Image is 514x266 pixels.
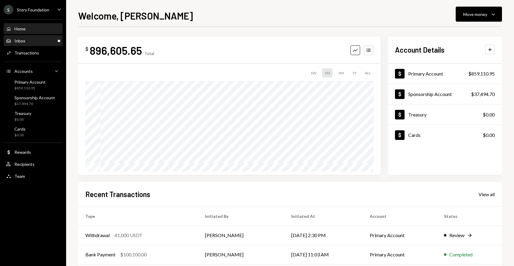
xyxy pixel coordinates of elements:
[363,206,437,226] th: Account
[408,91,452,97] div: Sponsorship Account
[14,26,26,31] div: Home
[85,46,88,52] div: $
[456,7,502,22] button: Move money
[14,69,33,74] div: Accounts
[308,68,319,78] div: 1W
[483,111,495,118] div: $0.00
[4,93,63,108] a: Sponsorship Account$37,494.70
[4,125,63,139] a: Cards$0.00
[14,38,25,43] div: Inbox
[388,63,502,84] a: Primary Account$859,110.95
[284,226,363,245] td: [DATE] 2:30 PM
[4,66,63,76] a: Accounts
[115,232,142,239] div: 41,000 USDT
[120,251,147,258] div: $100,100.00
[4,78,63,92] a: Primary Account$859,110.95
[4,109,63,123] a: Treasury$0.00
[388,84,502,104] a: Sponsorship Account$37,494.70
[363,68,373,78] div: ALL
[336,68,346,78] div: 3M
[322,68,332,78] div: 1M
[284,206,363,226] th: Initiated At
[14,162,35,167] div: Recipients
[14,117,31,122] div: $0.00
[14,101,55,107] div: $37,494.70
[350,68,359,78] div: 1Y
[4,159,63,169] a: Recipients
[4,147,63,157] a: Rewards
[14,50,39,55] div: Transactions
[14,174,25,179] div: Team
[437,206,502,226] th: Status
[14,95,55,100] div: Sponsorship Account
[14,126,26,131] div: Cards
[449,251,473,258] div: Completed
[471,91,495,98] div: $37,494.70
[4,171,63,181] a: Team
[483,131,495,139] div: $0.00
[363,245,437,264] td: Primary Account
[198,245,284,264] td: [PERSON_NAME]
[479,191,495,197] a: View all
[463,11,487,17] div: Move money
[144,51,154,56] div: Total
[4,23,63,34] a: Home
[14,150,31,155] div: Rewards
[4,35,63,46] a: Inbox
[78,10,193,22] h1: Welcome, [PERSON_NAME]
[4,47,63,58] a: Transactions
[90,44,142,57] div: 896,605.65
[14,111,31,116] div: Treasury
[198,206,284,226] th: Initiated By
[449,232,464,239] div: Review
[85,251,115,258] div: Bank Payment
[14,133,26,138] div: $0.00
[395,45,445,55] h2: Account Details
[4,5,13,14] div: S
[198,226,284,245] td: [PERSON_NAME]
[14,86,46,91] div: $859,110.95
[388,125,502,145] a: Cards$0.00
[479,191,495,197] div: View all
[408,112,427,117] div: Treasury
[363,226,437,245] td: Primary Account
[284,245,363,264] td: [DATE] 11:03 AM
[388,104,502,125] a: Treasury$0.00
[408,132,421,138] div: Cards
[85,232,110,239] div: Withdrawal
[17,7,49,12] div: Story Foundation
[85,189,150,199] h2: Recent Transactions
[408,71,443,76] div: Primary Account
[78,206,198,226] th: Type
[468,70,495,77] div: $859,110.95
[14,79,46,85] div: Primary Account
